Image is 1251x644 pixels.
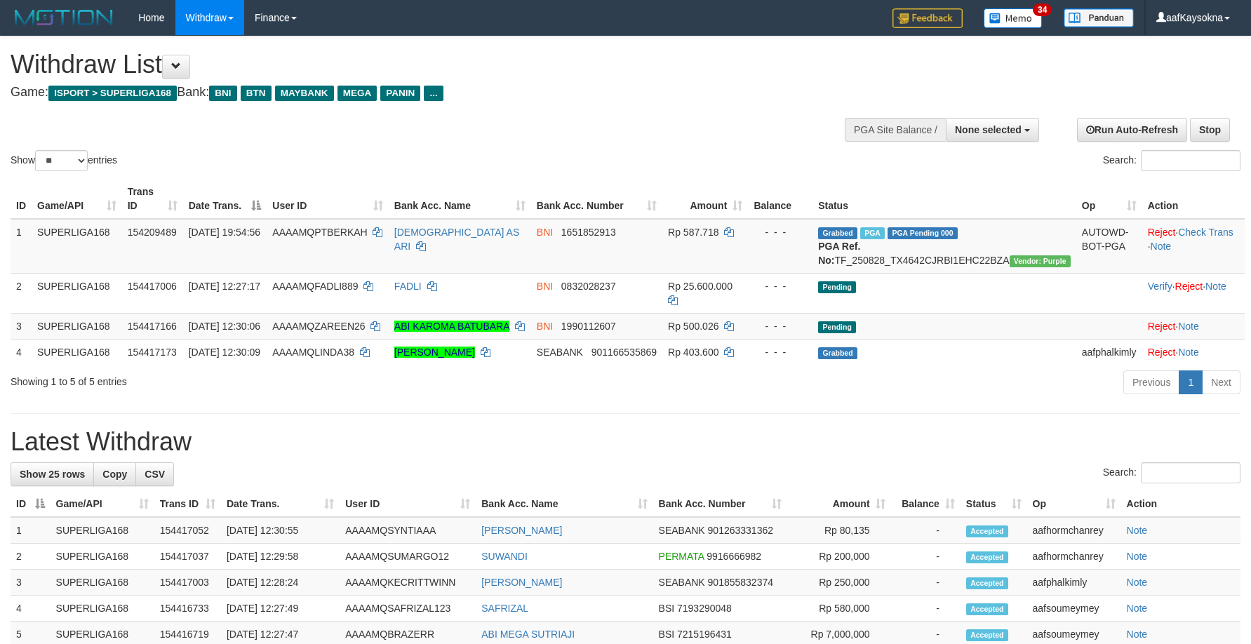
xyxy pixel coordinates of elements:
a: Note [1151,241,1172,252]
span: BNI [209,86,236,101]
span: AAAAMQFADLI889 [272,281,358,292]
div: - - - [754,319,807,333]
span: Grabbed [818,227,857,239]
span: Rp 25.600.000 [668,281,732,292]
a: Note [1178,347,1199,358]
a: Reject [1148,227,1176,238]
span: Copy 7215196431 to clipboard [677,629,732,640]
span: Marked by aafchhiseyha [860,227,885,239]
div: - - - [754,279,807,293]
span: Rp 403.600 [668,347,718,358]
span: BTN [241,86,272,101]
td: aafphalkimly [1027,570,1121,596]
td: [DATE] 12:28:24 [221,570,340,596]
div: Showing 1 to 5 of 5 entries [11,369,511,389]
span: AAAAMQPTBERKAH [272,227,367,238]
h4: Game: Bank: [11,86,820,100]
span: BNI [537,281,553,292]
a: FADLI [394,281,422,292]
span: Copy [102,469,127,480]
button: None selected [946,118,1039,142]
span: SEABANK [537,347,583,358]
span: MEGA [337,86,377,101]
label: Search: [1103,462,1240,483]
td: 1 [11,219,32,274]
td: Rp 200,000 [787,544,890,570]
th: Op: activate to sort column ascending [1027,491,1121,517]
img: Button%20Memo.svg [984,8,1043,28]
span: Copy 1651852913 to clipboard [561,227,616,238]
a: [DEMOGRAPHIC_DATA] AS ARI [394,227,519,252]
span: Accepted [966,629,1008,641]
span: 34 [1033,4,1052,16]
th: Game/API: activate to sort column ascending [32,179,122,219]
span: Show 25 rows [20,469,85,480]
a: Note [1127,629,1148,640]
th: Bank Acc. Name: activate to sort column ascending [476,491,653,517]
td: aafphalkimly [1076,339,1142,365]
td: AAAAMQSUMARGO12 [340,544,476,570]
span: SEABANK [659,525,705,536]
div: - - - [754,345,807,359]
th: Status [812,179,1076,219]
span: BNI [537,321,553,332]
a: [PERSON_NAME] [481,525,562,536]
td: 154417003 [154,570,221,596]
td: 154417052 [154,517,221,544]
a: [PERSON_NAME] [481,577,562,588]
span: Copy 7193290048 to clipboard [677,603,732,614]
td: · · [1142,273,1245,313]
span: ... [424,86,443,101]
span: Grabbed [818,347,857,359]
span: 154417173 [128,347,177,358]
img: panduan.png [1064,8,1134,27]
h1: Latest Withdraw [11,428,1240,456]
a: ABI KAROMA BATUBARA [394,321,509,332]
th: Bank Acc. Number: activate to sort column ascending [531,179,662,219]
td: TF_250828_TX4642CJRBI1EHC22BZA [812,219,1076,274]
td: - [891,596,961,622]
a: Next [1202,370,1240,394]
span: [DATE] 19:54:56 [189,227,260,238]
td: 154416733 [154,596,221,622]
label: Show entries [11,150,117,171]
td: Rp 580,000 [787,596,890,622]
a: Note [1178,321,1199,332]
a: 1 [1179,370,1203,394]
td: SUPERLIGA168 [51,517,154,544]
td: [DATE] 12:29:58 [221,544,340,570]
span: Copy 901166535869 to clipboard [591,347,657,358]
td: SUPERLIGA168 [32,313,122,339]
a: Check Trans [1178,227,1233,238]
td: SUPERLIGA168 [51,570,154,596]
div: PGA Site Balance / [845,118,946,142]
span: [DATE] 12:30:09 [189,347,260,358]
span: Copy 901855832374 to clipboard [708,577,773,588]
th: ID: activate to sort column descending [11,491,51,517]
span: Rp 587.718 [668,227,718,238]
td: SUPERLIGA168 [32,339,122,365]
img: MOTION_logo.png [11,7,117,28]
td: 2 [11,273,32,313]
td: 3 [11,313,32,339]
th: Op: activate to sort column ascending [1076,179,1142,219]
th: ID [11,179,32,219]
th: Action [1121,491,1240,517]
th: Date Trans.: activate to sort column ascending [221,491,340,517]
th: Balance [748,179,812,219]
span: Pending [818,321,856,333]
span: SEABANK [659,577,705,588]
span: Accepted [966,603,1008,615]
span: [DATE] 12:30:06 [189,321,260,332]
th: Balance: activate to sort column ascending [891,491,961,517]
td: AAAAMQSYNTIAAA [340,517,476,544]
td: aafhormchanrey [1027,517,1121,544]
span: PGA Pending [888,227,958,239]
td: Rp 250,000 [787,570,890,596]
td: [DATE] 12:27:49 [221,596,340,622]
a: Verify [1148,281,1172,292]
td: 3 [11,570,51,596]
a: Note [1205,281,1226,292]
label: Search: [1103,150,1240,171]
a: SAFRIZAL [481,603,528,614]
